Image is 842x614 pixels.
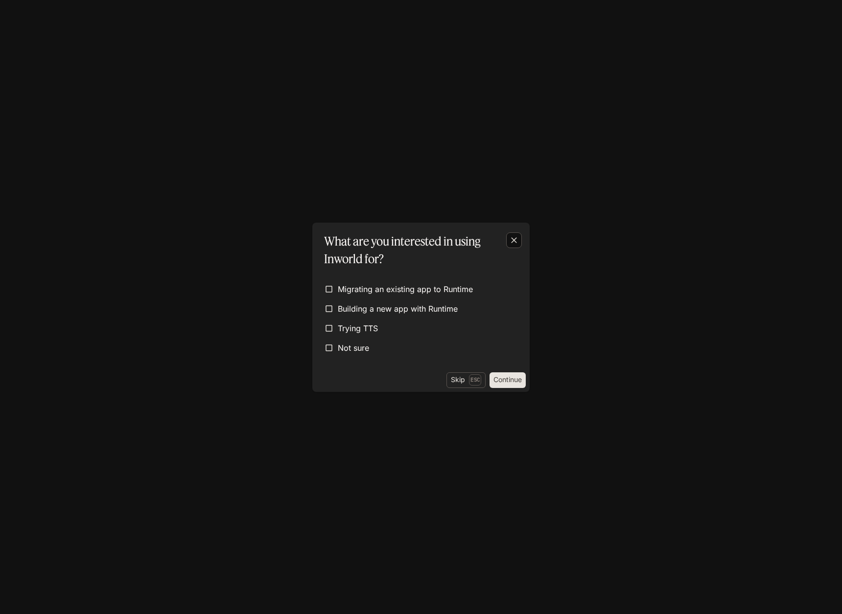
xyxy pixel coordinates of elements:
[338,283,473,295] span: Migrating an existing app to Runtime
[338,303,458,315] span: Building a new app with Runtime
[446,372,486,388] button: SkipEsc
[338,342,369,354] span: Not sure
[490,372,526,388] button: Continue
[324,232,514,268] p: What are you interested in using Inworld for?
[338,322,378,334] span: Trying TTS
[469,374,481,385] p: Esc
